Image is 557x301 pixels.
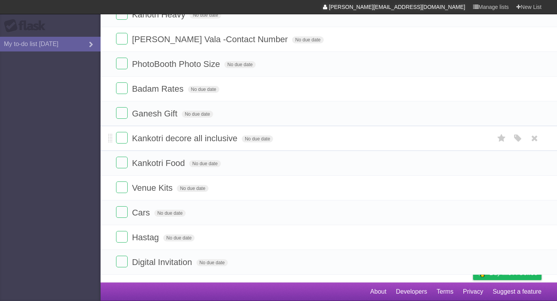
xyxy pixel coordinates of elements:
a: Developers [396,284,427,299]
span: No due date [196,259,228,266]
div: Flask [4,19,50,33]
span: Kankotri decore all inclusive [132,133,239,143]
a: About [370,284,386,299]
label: Done [116,58,128,69]
label: Done [116,181,128,193]
span: No due date [190,12,221,19]
span: [PERSON_NAME] Vala -Contact Number [132,34,290,44]
label: Star task [494,132,509,145]
span: Digital Invitation [132,257,194,267]
span: No due date [242,135,273,142]
a: Suggest a feature [493,284,542,299]
label: Done [116,33,128,44]
span: Hastag [132,233,161,242]
label: Done [116,206,128,218]
a: Terms [437,284,454,299]
span: Buy me a coffee [489,266,538,280]
span: Venue Kits [132,183,174,193]
span: PhotoBooth Photo Size [132,59,222,69]
span: No due date [154,210,186,217]
label: Done [116,157,128,168]
a: Privacy [463,284,483,299]
span: Kanotri Heavy [132,10,187,19]
label: Done [116,132,128,144]
span: No due date [224,61,256,68]
span: Kankotri Food [132,158,187,168]
span: Cars [132,208,152,217]
span: No due date [182,111,213,118]
label: Done [116,256,128,267]
span: No due date [189,160,220,167]
span: Badam Rates [132,84,185,94]
span: No due date [177,185,208,192]
span: No due date [163,234,195,241]
span: No due date [292,36,323,43]
label: Done [116,231,128,243]
span: No due date [188,86,219,93]
label: Done [116,107,128,119]
label: Done [116,82,128,94]
span: Ganesh Gift [132,109,179,118]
